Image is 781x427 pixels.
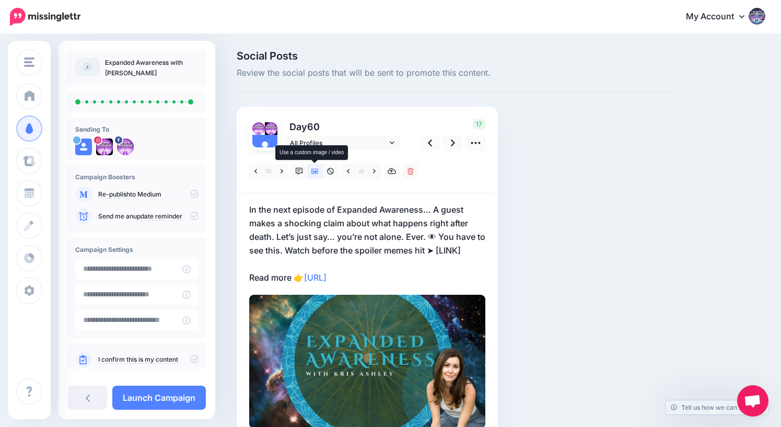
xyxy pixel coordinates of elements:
a: I confirm this is my content [98,355,178,364]
a: [URL] [304,272,327,283]
img: menu.png [24,57,34,67]
img: 398694559_755142363325592_1851666557881600205_n-bsa141941.jpg [252,122,265,135]
span: All Profiles [290,137,387,148]
a: Tell us how we can improve [666,400,768,414]
img: 398694559_755142363325592_1851666557881600205_n-bsa141941.jpg [117,139,134,155]
span: 60 [307,121,320,132]
img: Missinglettr [10,8,80,26]
img: article-default-image-icon.png [75,57,100,76]
a: update reminder [133,212,182,221]
a: My Account [675,4,765,30]
h4: Sending To [75,125,199,133]
img: user_default_image.png [252,135,277,160]
p: In the next episode of Expanded Awareness… A guest makes a shocking claim about what happens righ... [249,203,485,284]
div: Open chat [737,385,768,417]
span: Social Posts [237,51,674,61]
p: Send me an [98,212,199,221]
a: All Profiles [285,135,400,151]
img: 397599238_854002456209143_7495850539788434841_n-bsa141966.jpg [265,122,277,135]
span: 17 [473,119,485,130]
h4: Campaign Settings [75,246,199,253]
img: user_default_image.png [75,139,92,155]
p: Expanded Awareness with [PERSON_NAME] [105,57,199,78]
img: 397599238_854002456209143_7495850539788434841_n-bsa141966.jpg [96,139,113,155]
p: Day [285,119,401,134]
a: Re-publish [98,190,130,199]
p: to Medium [98,190,199,199]
h4: Campaign Boosters [75,173,199,181]
span: Review the social posts that will be sent to promote this content. [237,66,674,80]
